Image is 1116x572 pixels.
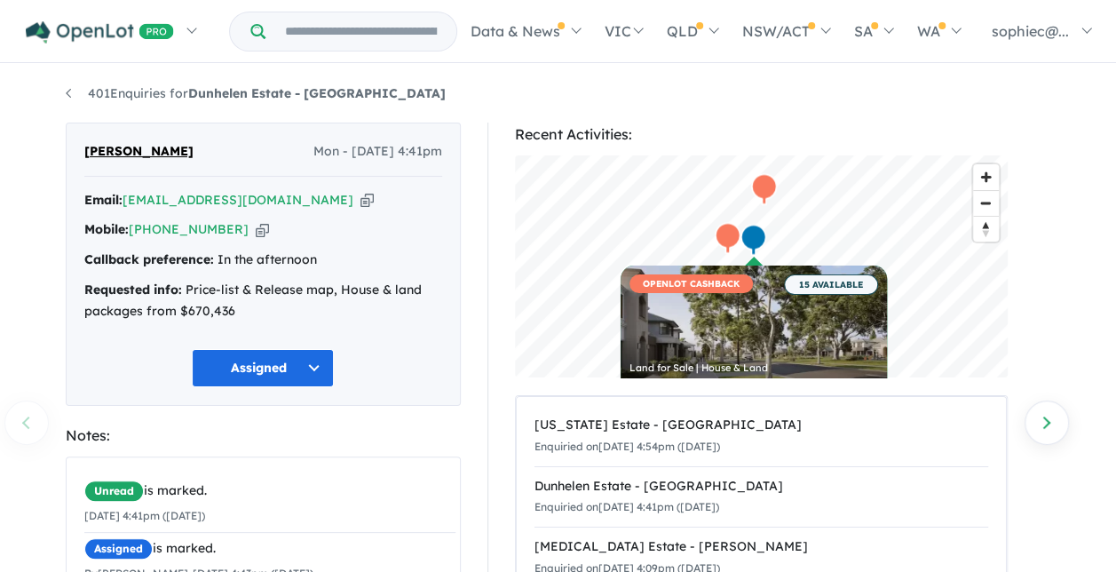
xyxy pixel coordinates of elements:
[84,251,214,267] strong: Callback preference:
[66,424,461,448] div: Notes:
[534,440,720,453] small: Enquiried on [DATE] 4:54pm ([DATE])
[534,415,988,436] div: [US_STATE] Estate - [GEOGRAPHIC_DATA]
[534,476,988,497] div: Dunhelen Estate - [GEOGRAPHIC_DATA]
[84,221,129,237] strong: Mobile:
[313,141,442,163] span: Mon - [DATE] 4:41pm
[84,481,144,502] span: Unread
[84,538,153,560] span: Assigned
[360,191,374,210] button: Copy
[714,222,740,255] div: Map marker
[973,217,999,242] span: Reset bearing to north
[973,191,999,216] span: Zoom out
[740,224,766,257] div: Map marker
[992,22,1069,40] span: sophiec@...
[84,481,455,502] div: is marked.
[629,274,753,293] span: OPENLOT CASHBACK
[84,141,194,163] span: [PERSON_NAME]
[26,21,174,44] img: Openlot PRO Logo White
[269,12,453,51] input: Try estate name, suburb, builder or developer
[66,83,1051,105] nav: breadcrumb
[534,406,988,467] a: [US_STATE] Estate - [GEOGRAPHIC_DATA]Enquiried on[DATE] 4:54pm ([DATE])
[515,123,1008,147] div: Recent Activities:
[750,173,777,206] div: Map marker
[188,85,446,101] strong: Dunhelen Estate - [GEOGRAPHIC_DATA]
[784,274,878,295] span: 15 AVAILABLE
[84,192,123,208] strong: Email:
[123,192,353,208] a: [EMAIL_ADDRESS][DOMAIN_NAME]
[534,466,988,528] a: Dunhelen Estate - [GEOGRAPHIC_DATA]Enquiried on[DATE] 4:41pm ([DATE])
[84,250,442,271] div: In the afternoon
[973,190,999,216] button: Zoom out
[515,155,1008,377] canvas: Map
[192,349,334,387] button: Assigned
[84,280,442,322] div: Price-list & Release map, House & land packages from $670,436
[84,509,205,522] small: [DATE] 4:41pm ([DATE])
[621,266,887,399] a: OPENLOT CASHBACK 15 AVAILABLE Land for Sale | House & Land
[84,538,455,560] div: is marked.
[973,164,999,190] button: Zoom in
[629,363,878,373] div: Land for Sale | House & Land
[129,221,249,237] a: [PHONE_NUMBER]
[973,216,999,242] button: Reset bearing to north
[84,282,182,298] strong: Requested info:
[534,500,719,513] small: Enquiried on [DATE] 4:41pm ([DATE])
[256,220,269,239] button: Copy
[66,85,446,101] a: 401Enquiries forDunhelen Estate - [GEOGRAPHIC_DATA]
[534,536,988,558] div: [MEDICAL_DATA] Estate - [PERSON_NAME]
